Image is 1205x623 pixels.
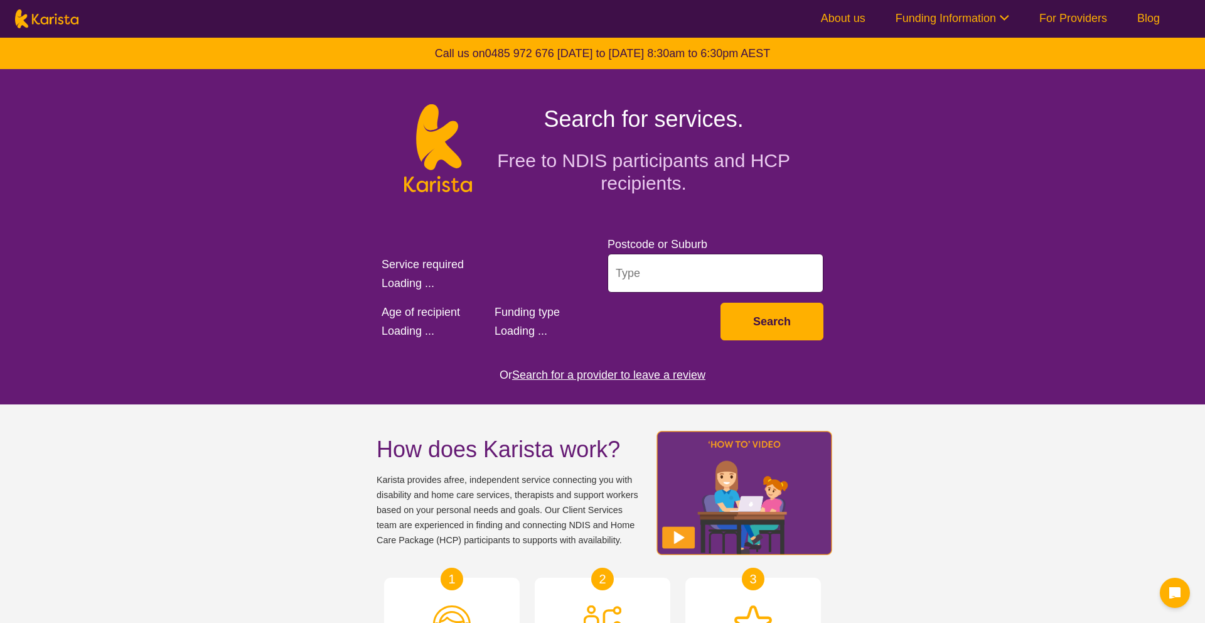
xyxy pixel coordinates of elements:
h2: Free to NDIS participants and HCP recipients. [487,149,801,195]
a: 0485 972 676 [485,47,554,60]
div: 2 [591,568,614,590]
b: Call us on [DATE] to [DATE] 8:30am to 6:30pm AEST [435,47,771,60]
a: Blog [1137,12,1160,24]
h1: Search for services. [487,104,801,134]
img: Karista logo [404,104,471,192]
button: Search for a provider to leave a review [512,366,705,384]
b: free [449,475,464,485]
div: 1 [441,568,463,590]
label: Age of recipient [382,306,460,318]
div: Loading ... [495,322,710,340]
a: Funding Information [896,12,1009,24]
input: Type [608,254,823,293]
button: Search [720,303,823,340]
div: Loading ... [382,322,485,340]
span: Karista provides a , independent service connecting you with disability and home care services, t... [377,472,640,548]
h1: How does Karista work? [377,435,640,465]
a: About us [821,12,865,24]
img: Karista video [653,427,836,559]
div: Loading ... [382,274,597,293]
label: Service required [382,258,464,271]
img: Karista logo [15,9,78,28]
span: Or [500,366,512,384]
a: For Providers [1039,12,1107,24]
label: Funding type [495,306,560,318]
label: Postcode or Suburb [608,238,707,251]
div: 3 [742,568,764,590]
